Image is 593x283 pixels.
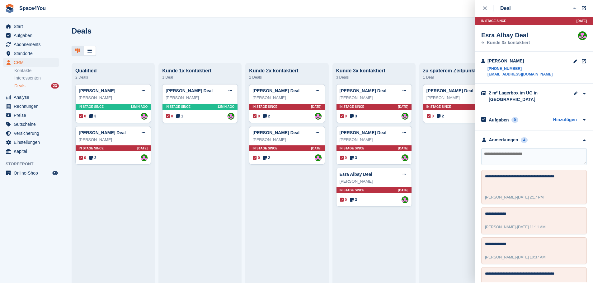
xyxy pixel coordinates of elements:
[340,188,365,193] span: In stage since
[311,146,321,151] span: [DATE]
[72,27,92,35] h1: Deals
[340,178,408,185] div: [PERSON_NAME]
[517,195,544,199] span: [DATE] 2:17 PM
[249,68,325,74] div: Kunde 2x kontaktiert
[489,90,551,103] div: 2 m² Lagerbox im UG in [GEOGRAPHIC_DATA]
[79,88,115,93] a: [PERSON_NAME]
[3,120,59,129] a: menu
[340,113,347,119] span: 0
[427,113,434,119] span: 0
[263,113,270,119] span: 2
[398,104,408,109] span: [DATE]
[79,137,148,143] div: [PERSON_NAME]
[89,113,96,119] span: 3
[263,155,270,161] span: 2
[3,31,59,40] a: menu
[340,130,387,135] a: [PERSON_NAME] Deal
[252,88,299,93] a: [PERSON_NAME] Deal
[79,155,86,161] span: 0
[75,74,151,81] div: 2 Deals
[51,169,59,177] a: Vorschau-Shop
[350,113,357,119] span: 3
[79,104,104,109] span: In stage since
[340,146,365,151] span: In stage since
[79,146,104,151] span: In stage since
[340,172,372,177] a: Esra Albay Deal
[14,147,51,156] span: Kapital
[340,104,365,109] span: In stage since
[14,22,51,31] span: Start
[3,22,59,31] a: menu
[3,129,59,138] a: menu
[3,93,59,102] a: menu
[14,83,59,89] a: Deals 23
[481,41,530,45] div: Kunde 3x kontaktiert
[162,74,238,81] div: 1 Deal
[398,146,408,151] span: [DATE]
[17,3,48,13] a: Space4You
[14,120,51,129] span: Gutscheine
[487,71,553,77] a: [EMAIL_ADDRESS][DOMAIN_NAME]
[131,104,148,109] span: 12MIN AGO
[166,88,213,93] a: [PERSON_NAME] Deal
[340,197,347,203] span: 0
[162,68,238,74] div: Kunde 1x kontaktiert
[487,58,553,64] div: [PERSON_NAME]
[340,155,347,161] span: 0
[252,146,277,151] span: In stage since
[253,113,260,119] span: 0
[79,95,148,101] div: [PERSON_NAME]
[14,169,51,177] span: Online-Shop
[14,93,51,102] span: Analyse
[426,95,495,101] div: [PERSON_NAME]
[6,161,62,167] span: Storefront
[14,40,51,49] span: Abonnements
[423,74,499,81] div: 1 Deal
[252,104,277,109] span: In stage since
[500,5,511,12] div: Deal
[517,255,546,259] span: [DATE] 10:37 AM
[485,225,516,229] span: [PERSON_NAME]
[521,137,528,143] div: 4
[79,130,126,135] a: [PERSON_NAME] Deal
[141,113,148,120] a: Luca-André Talhoff
[511,117,519,123] div: 0
[426,88,473,93] a: [PERSON_NAME] Deal
[577,19,587,23] span: [DATE]
[14,138,51,147] span: Einstellungen
[3,169,59,177] a: Speisekarte
[485,255,516,259] span: [PERSON_NAME]
[75,68,151,74] div: Qualified
[437,113,444,119] span: 2
[489,137,518,143] div: Anmerkungen
[166,104,191,109] span: In stage since
[336,68,412,74] div: Kunde 3x kontaktiert
[176,113,183,119] span: 1
[350,197,357,203] span: 3
[249,74,325,81] div: 2 Deals
[5,4,14,13] img: stora-icon-8386f47178a22dfd0bd8f6a31ec36ba5ce8667c1dd55bd0f319d3a0aa187defe.svg
[315,154,322,161] img: Luca-André Talhoff
[3,102,59,111] a: menu
[402,154,408,161] img: Luca-André Talhoff
[14,129,51,138] span: Versicherung
[340,88,387,93] a: [PERSON_NAME] Deal
[311,104,321,109] span: [DATE]
[487,66,553,71] a: [PHONE_NUMBER]
[553,116,577,124] a: Hinzufügen
[218,104,235,109] span: 12MIN AGO
[141,154,148,161] a: Luca-André Talhoff
[517,225,546,229] span: [DATE] 11:11 AM
[166,113,173,119] span: 0
[402,196,408,203] a: Luca-André Talhoff
[481,19,506,23] span: In stage since
[402,113,408,120] img: Luca-André Talhoff
[14,49,51,58] span: Standorte
[340,95,408,101] div: [PERSON_NAME]
[14,68,59,74] a: Kontakte
[3,138,59,147] a: menu
[137,146,148,151] span: [DATE]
